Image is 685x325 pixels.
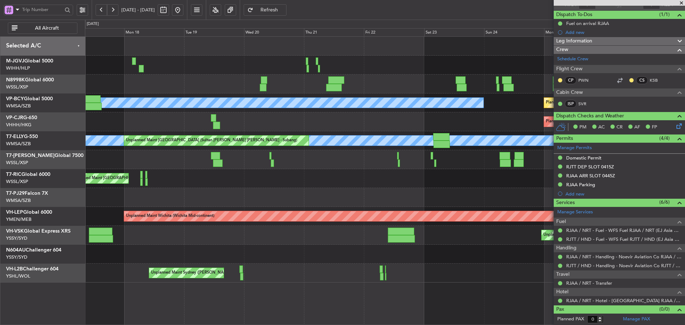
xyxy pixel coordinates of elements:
a: WSSL/XSP [6,159,28,166]
a: T7-RICGlobal 6000 [6,172,50,177]
a: YSHL/WOL [6,273,30,279]
div: RJAA ARR SLOT 0445Z [566,173,615,179]
div: Unplanned Maint Sydney ([PERSON_NAME] Intl) [151,268,239,278]
a: RJAA / NRT - Transfer [566,280,612,286]
a: T7-PJ29Falcon 7X [6,191,48,196]
span: Cabin Crew [556,88,583,97]
span: VH-VSK [6,229,24,234]
span: VH-LEP [6,210,23,215]
a: YMEN/MEB [6,216,31,223]
a: T7-ELLYG-550 [6,134,38,139]
div: Planned Maint [GEOGRAPHIC_DATA] ([GEOGRAPHIC_DATA] Intl) [546,116,665,127]
a: VH-VSKGlobal Express XRS [6,229,71,234]
a: YSSY/SYD [6,254,27,260]
a: RJAA / NRT - Handling - Noevir Aviation Co RJAA / NRT [566,254,681,260]
a: WSSL/XSP [6,178,28,185]
a: WMSA/SZB [6,103,31,109]
div: CP [565,76,577,84]
span: Leg Information [556,37,592,45]
a: RJTT / HND - Fuel - WFS Fuel RJTT / HND (EJ Asia Only) [566,236,681,242]
span: (4/4) [659,134,670,142]
div: Fuel on arrival RJAA [566,20,609,26]
div: Unplanned Maint Wichita (Wichita Mid-continent) [126,211,214,222]
a: YSSY/SYD [6,235,27,242]
span: Permits [556,134,573,143]
span: VH-L2B [6,266,23,271]
div: Add new [565,191,681,197]
a: WSSL/XSP [6,84,28,90]
button: All Aircraft [8,22,77,34]
div: Fri 22 [364,28,424,37]
div: Planned Maint [GEOGRAPHIC_DATA] ([GEOGRAPHIC_DATA] Intl) [546,97,665,108]
label: Planned PAX [557,316,584,323]
div: Thu 21 [304,28,364,37]
span: Services [556,199,575,207]
a: RJAA / NRT - Fuel - WFS Fuel RJAA / NRT (EJ Asia Only) [566,227,681,233]
div: Sun 24 [484,28,544,37]
span: [DATE] - [DATE] [121,7,155,13]
div: Unplanned Maint [GEOGRAPHIC_DATA] (Sultan [PERSON_NAME] [PERSON_NAME] - Subang) [126,135,297,146]
span: AC [598,124,605,131]
div: Mon 18 [124,28,184,37]
span: T7-RIC [6,172,21,177]
span: (0/0) [659,305,670,313]
div: Sat 23 [424,28,484,37]
span: T7-PJ29 [6,191,25,196]
div: Unplanned Maint [GEOGRAPHIC_DATA] (Seletar) [71,173,160,184]
a: KSB [650,77,666,83]
div: Add new [565,29,681,35]
a: VH-L2BChallenger 604 [6,266,59,271]
a: N604AUChallenger 604 [6,248,61,253]
span: Dispatch To-Dos [556,11,592,19]
span: Handling [556,244,577,252]
a: SVR [578,101,594,107]
span: T7-ELLY [6,134,24,139]
span: N604AU [6,248,26,253]
a: M-JGVJGlobal 5000 [6,59,53,64]
span: All Aircraft [19,26,75,31]
a: VH-LEPGlobal 6000 [6,210,52,215]
span: (1/1) [659,11,670,18]
a: VHHH/HKG [6,122,31,128]
div: Wed 20 [244,28,304,37]
span: Refresh [255,7,284,12]
a: VP-CJRG-650 [6,115,37,120]
div: RJAA Parking [566,182,595,188]
a: RJAA / NRT - Hotel - [GEOGRAPHIC_DATA] RJAA / NRT [566,298,681,304]
div: ISP [565,100,577,108]
a: Manage Services [557,209,593,216]
span: VP-CJR [6,115,23,120]
span: (6/6) [659,198,670,206]
div: RJTT DEP SLOT 0415Z [566,164,614,170]
button: Refresh [244,4,286,16]
span: PM [579,124,587,131]
a: WMSA/SZB [6,197,31,204]
a: RJTT / HND - Handling - Noevir Aviation Co RJTT / HND [566,263,681,269]
div: [DATE] [87,21,99,27]
a: VP-BCYGlobal 5000 [6,96,53,101]
a: Manage PAX [623,316,650,323]
span: Flight Crew [556,65,583,73]
span: FP [652,124,657,131]
span: Travel [556,270,569,279]
span: Hotel [556,288,568,296]
a: WIHH/HLP [6,65,30,71]
a: PWN [578,77,594,83]
span: M-JGVJ [6,59,24,64]
div: Tue 19 [184,28,244,37]
a: N8998KGlobal 6000 [6,77,54,82]
a: Manage Permits [557,144,592,152]
span: Crew [556,46,568,54]
span: Dispatch Checks and Weather [556,112,624,120]
span: VP-BCY [6,96,24,101]
a: WMSA/SZB [6,141,31,147]
span: Pax [556,305,564,314]
a: Schedule Crew [557,56,588,63]
a: T7-[PERSON_NAME]Global 7500 [6,153,83,158]
span: CR [616,124,623,131]
span: AF [634,124,640,131]
div: CS [636,76,648,84]
input: Trip Number [22,4,62,15]
span: N8998K [6,77,25,82]
div: Unplanned Maint Sydney ([PERSON_NAME] Intl) [543,230,631,240]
